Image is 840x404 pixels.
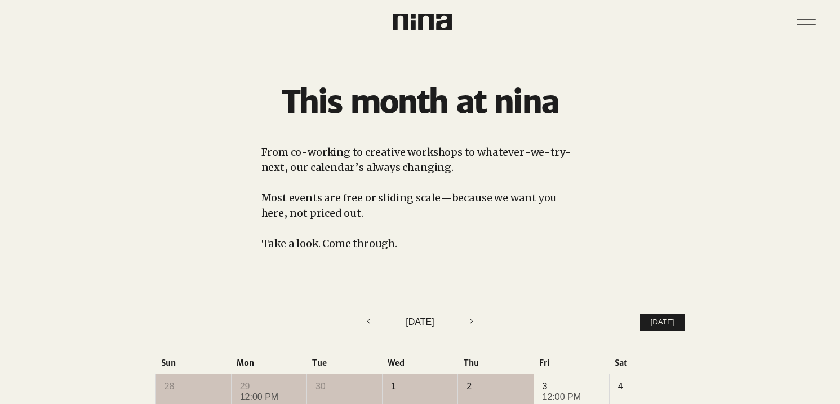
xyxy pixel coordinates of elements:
[789,5,823,39] button: Menu
[393,14,452,30] img: Nina Logo CMYK_Charcoal.png
[362,314,375,330] button: Previous month
[543,380,601,393] div: 3
[261,146,572,174] span: From co-working to creative workshops to whatever-we-try-next, our calendar’s always changing.
[543,391,601,403] div: 12:00 PM
[458,358,534,368] div: Thu
[165,380,223,393] div: 28
[231,358,306,368] div: Mon
[391,380,449,393] div: 1
[375,315,465,329] div: [DATE]
[640,314,685,331] button: [DATE]
[315,380,374,393] div: 30
[382,358,457,368] div: Wed
[282,82,558,122] span: This month at nina
[789,5,823,39] nav: Site
[609,358,685,368] div: Sat
[240,391,298,403] div: 12:00 PM
[261,237,397,250] span: Take a look. Come through.
[618,380,677,393] div: 4
[465,314,478,330] button: Next month
[306,358,382,368] div: Tue
[261,191,557,219] span: Most events are free or sliding scale—because we want you here, not priced out.
[534,358,609,368] div: Fri
[240,380,298,393] div: 29
[155,358,231,368] div: Sun
[466,380,525,393] div: 2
